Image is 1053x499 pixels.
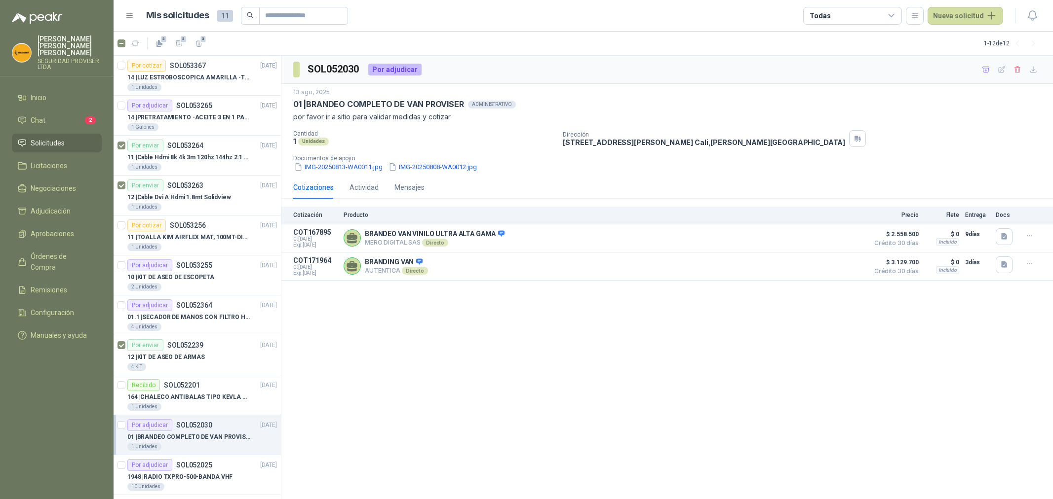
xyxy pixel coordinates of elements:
[114,255,281,295] a: Por adjudicarSOL053255[DATE] 10 |KIT DE ASEO DE ESCOPETA2 Unidades
[114,56,281,96] a: Por cotizarSOL053367[DATE] 14 |LUZ ESTROBOSCOPICA AMARILLA -TIPO BALA1 Unidades
[293,155,1049,162] p: Documentos de apoyo
[869,256,919,268] span: $ 3.129.700
[127,193,231,202] p: 12 | Cable Dvi A Hdmi 1.8mt Solidview
[127,483,164,491] div: 10 Unidades
[127,203,161,211] div: 1 Unidades
[293,256,338,264] p: COT171964
[31,285,67,295] span: Remisiones
[365,258,428,267] p: BRANDING VAN
[12,281,102,299] a: Remisiones
[127,432,250,442] p: 01 | BRANDEO COMPLETO DE VAN PROVISER
[114,335,281,375] a: Por enviarSOL052239[DATE] 12 |KIT DE ASEO DE ARMAS4 KIT
[965,256,990,268] p: 3 días
[12,326,102,345] a: Manuales y ayuda
[965,212,990,218] p: Entrega
[260,101,277,110] p: [DATE]
[127,243,161,251] div: 1 Unidades
[293,111,1041,122] p: por favor ir a sitio para validar medidas y cotizar
[127,419,172,431] div: Por adjudicar
[38,58,102,70] p: SEGURIDAD PROVISER LTDA
[31,307,74,318] span: Configuración
[31,330,87,341] span: Manuales y ayuda
[925,212,959,218] p: Flete
[31,138,65,148] span: Solicitudes
[293,88,330,97] p: 13 ago, 2025
[12,88,102,107] a: Inicio
[260,341,277,350] p: [DATE]
[176,422,212,428] p: SOL052030
[114,215,281,255] a: Por cotizarSOL053256[DATE] 11 |TOALLA KIM AIRFLEX MAT, 100MT-DISPENSADOR- caja x61 Unidades
[344,212,863,218] p: Producto
[176,262,212,269] p: SOL053255
[127,353,205,362] p: 12 | KIT DE ASEO DE ARMAS
[965,228,990,240] p: 9 días
[247,12,254,19] span: search
[12,134,102,152] a: Solicitudes
[31,206,71,216] span: Adjudicación
[928,7,1003,25] button: Nueva solicitud
[563,131,845,138] p: Dirección
[127,83,161,91] div: 1 Unidades
[31,228,74,239] span: Aprobaciones
[388,162,478,172] button: IMG-20250808-WA0012.jpg
[217,10,233,22] span: 11
[260,221,277,230] p: [DATE]
[167,142,203,149] p: SOL053264
[12,303,102,322] a: Configuración
[127,403,161,411] div: 1 Unidades
[12,12,62,24] img: Logo peakr
[85,116,96,124] span: 2
[127,179,163,191] div: Por enviar
[260,421,277,430] p: [DATE]
[260,461,277,470] p: [DATE]
[293,242,338,248] span: Exp: [DATE]
[394,182,425,193] div: Mensajes
[127,472,233,482] p: 1948 | RADIO TXPRO-500-BANDA VHF
[114,415,281,455] a: Por adjudicarSOL052030[DATE] 01 |BRANDEO COMPLETO DE VAN PROVISER1 Unidades
[298,138,329,145] div: Unidades
[127,163,161,171] div: 1 Unidades
[936,266,959,274] div: Incluido
[176,302,212,309] p: SOL052364
[200,35,207,43] span: 3
[402,267,428,275] div: Directo
[260,181,277,190] p: [DATE]
[170,222,206,229] p: SOL053256
[869,228,919,240] span: $ 2.558.500
[114,455,281,495] a: Por adjudicarSOL052025[DATE] 1948 |RADIO TXPRO-500-BANDA VHF10 Unidades
[114,136,281,176] a: Por enviarSOL053264[DATE] 11 |Cable Hdmi 8k 4k 3m 120hz 144hz 2.1 Alta Velocidad1 Unidades
[31,183,76,194] span: Negociaciones
[293,236,338,242] span: C: [DATE]
[422,239,448,247] div: Directo
[127,379,160,391] div: Recibido
[127,273,214,282] p: 10 | KIT DE ASEO DE ESCOPETA
[191,36,207,51] button: 3
[12,43,31,62] img: Company Logo
[365,267,428,275] p: AUTENTICA
[12,179,102,198] a: Negociaciones
[127,233,250,242] p: 11 | TOALLA KIM AIRFLEX MAT, 100MT-DISPENSADOR- caja x6
[869,268,919,274] span: Crédito 30 días
[260,61,277,71] p: [DATE]
[365,239,505,247] p: MERO DIGITAL SAS
[167,342,203,349] p: SOL052239
[293,162,384,172] button: IMG-20250813-WA0011.jpg
[925,256,959,268] p: $ 0
[127,392,250,402] p: 164 | CHALECO ANTIBALAS TIPO KEVLA T/ M
[293,264,338,270] span: C: [DATE]
[996,212,1015,218] p: Docs
[38,36,102,56] p: [PERSON_NAME] [PERSON_NAME] [PERSON_NAME]
[127,73,250,82] p: 14 | LUZ ESTROBOSCOPICA AMARILLA -TIPO BALA
[12,111,102,130] a: Chat2
[31,160,67,171] span: Licitaciones
[293,130,555,137] p: Cantidad
[114,96,281,136] a: Por adjudicarSOL053265[DATE] 14 |PRETRATAMIENTO -ACEITE 3 EN 1 PARA ARMAMENTO1 Galones
[260,301,277,310] p: [DATE]
[170,62,206,69] p: SOL053367
[127,100,172,111] div: Por adjudicar
[176,462,212,468] p: SOL052025
[12,202,102,220] a: Adjudicación
[164,382,200,389] p: SOL052201
[171,36,187,51] button: 3
[293,212,338,218] p: Cotización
